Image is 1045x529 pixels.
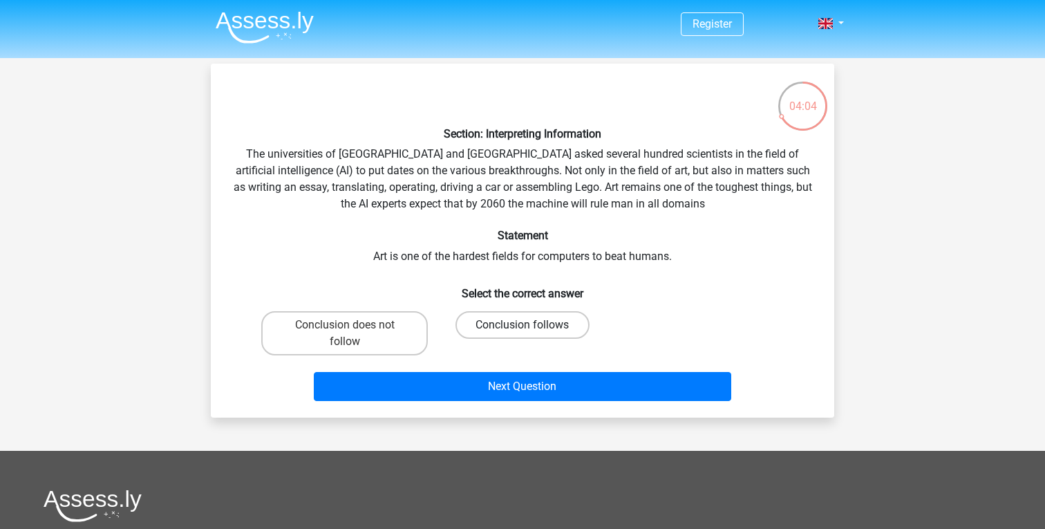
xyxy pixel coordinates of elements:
[216,75,829,407] div: The universities of [GEOGRAPHIC_DATA] and [GEOGRAPHIC_DATA] asked several hundred scientists in t...
[314,372,732,401] button: Next Question
[693,17,732,30] a: Register
[233,276,812,300] h6: Select the correct answer
[261,311,428,355] label: Conclusion does not follow
[455,311,589,339] label: Conclusion follows
[233,127,812,140] h6: Section: Interpreting Information
[44,490,142,522] img: Assessly logo
[777,80,829,115] div: 04:04
[233,229,812,242] h6: Statement
[216,11,314,44] img: Assessly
